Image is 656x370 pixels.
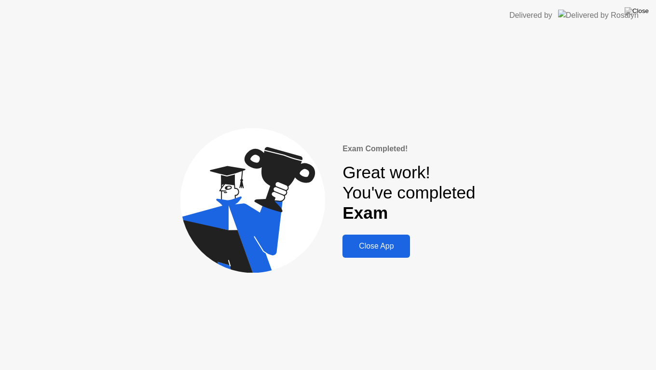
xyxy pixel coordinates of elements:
img: Delivered by Rosalyn [558,10,639,21]
div: Exam Completed! [342,143,475,155]
button: Close App [342,235,410,258]
div: Great work! You've completed [342,162,475,224]
div: Delivered by [509,10,552,21]
img: Close [625,7,649,15]
b: Exam [342,203,388,222]
div: Close App [345,242,407,251]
